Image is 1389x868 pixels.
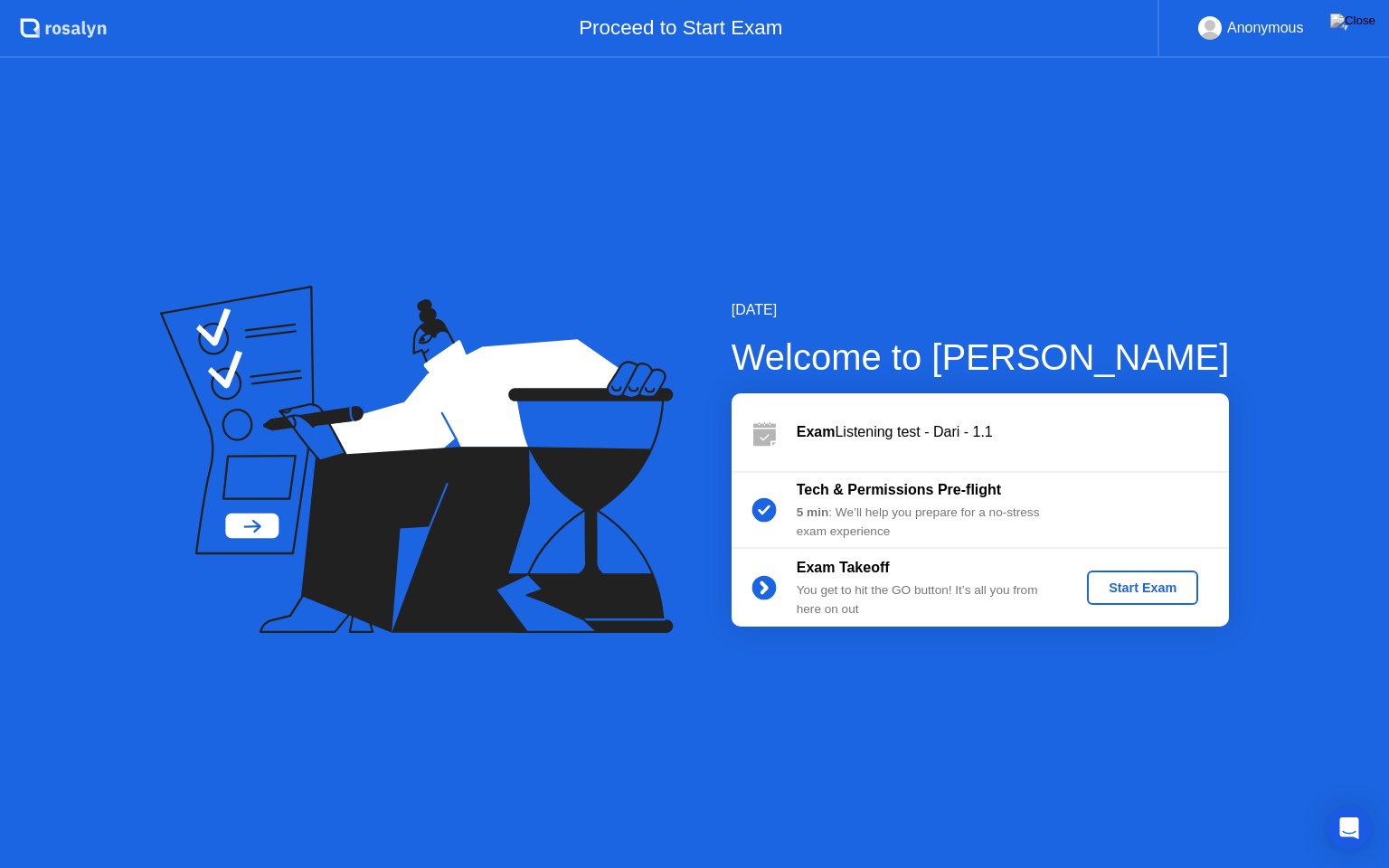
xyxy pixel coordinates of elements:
div: Listening test - Dari - 1.1 [797,421,1229,443]
div: Welcome to [PERSON_NAME] [732,330,1230,384]
div: Start Exam [1094,580,1191,595]
div: You get to hit the GO button! It’s all you from here on out [797,581,1057,618]
b: Exam Takeoff [797,560,890,575]
div: : We’ll help you prepare for a no-stress exam experience [797,504,1057,541]
div: [DATE] [732,299,1230,321]
div: Open Intercom Messenger [1328,807,1371,850]
b: Exam [797,424,836,439]
b: 5 min [797,505,829,519]
b: Tech & Permissions Pre-flight [797,482,1001,497]
div: Anonymous [1227,16,1304,40]
img: Close [1330,14,1375,28]
button: Start Exam [1087,571,1198,605]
